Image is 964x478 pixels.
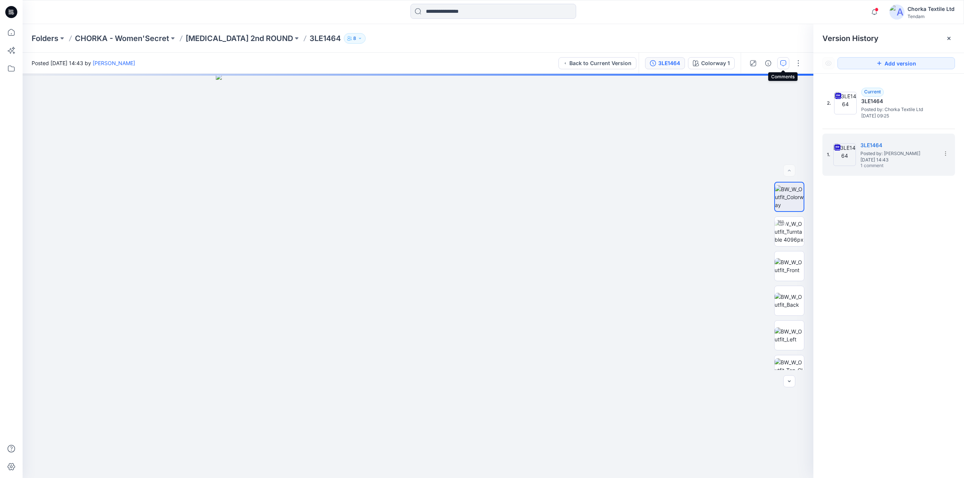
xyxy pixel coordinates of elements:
[861,113,937,119] span: [DATE] 09:25
[827,100,831,107] span: 2.
[775,293,804,309] img: BW_W_Outfit_Back
[822,57,834,69] button: Show Hidden Versions
[93,60,135,66] a: [PERSON_NAME]
[186,33,293,44] a: [MEDICAL_DATA] 2nd ROUND
[762,57,774,69] button: Details
[860,141,936,150] h5: 3LE1464
[822,34,879,43] span: Version History
[860,150,936,157] span: Posted by: Marta Miquel
[946,35,952,41] button: Close
[861,97,937,106] h5: 3LE1464
[775,185,804,209] img: BW_W_Outfit_Colorway
[908,5,955,14] div: Chorka Textile Ltd
[775,358,804,382] img: BW_W_Outfit_Top_CloseUp
[860,163,913,169] span: 1 comment
[344,33,366,44] button: 8
[75,33,169,44] a: CHORKA - Women'Secret
[775,258,804,274] img: BW_W_Outfit_Front
[833,143,856,166] img: 3LE1464
[889,5,905,20] img: avatar
[775,327,804,343] img: BW_W_Outfit_Left
[645,57,685,69] button: 3LE1464
[908,14,955,19] div: Tendam
[688,57,735,69] button: Colorway 1
[558,57,636,69] button: Back to Current Version
[834,92,857,114] img: 3LE1464
[860,157,936,163] span: [DATE] 14:43
[861,106,937,113] span: Posted by: Chorka Textile Ltd
[837,57,955,69] button: Add version
[32,59,135,67] span: Posted [DATE] 14:43 by
[310,33,341,44] p: 3LE1464
[775,220,804,244] img: BW_W_Outfit_Turntable 4096px
[658,59,680,67] div: 3LE1464
[864,89,881,94] span: Current
[353,34,356,43] p: 8
[32,33,58,44] a: Folders
[827,151,830,158] span: 1.
[701,59,730,67] div: Colorway 1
